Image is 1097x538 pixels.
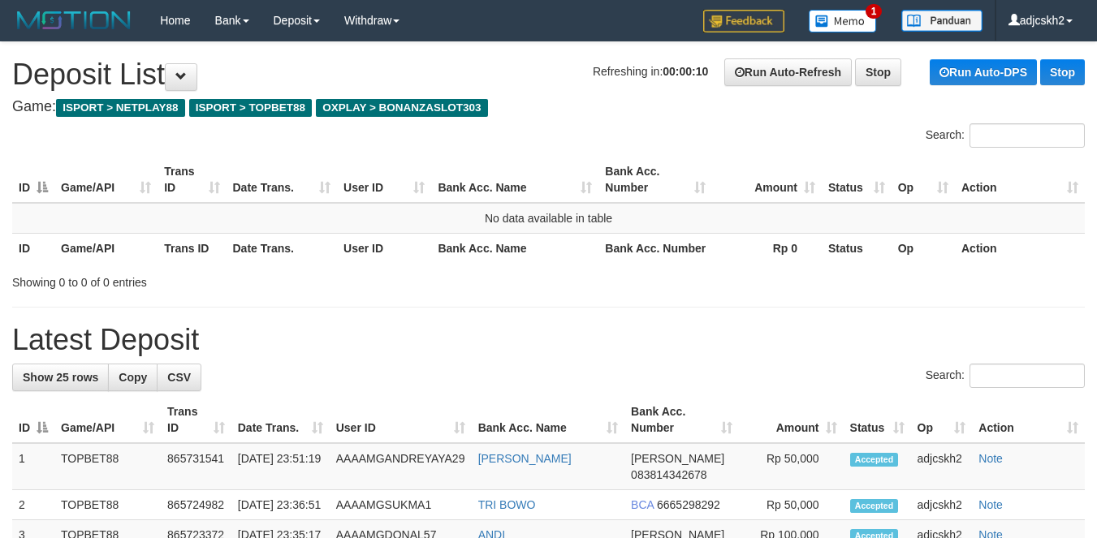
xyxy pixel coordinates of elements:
input: Search: [970,123,1085,148]
a: [PERSON_NAME] [478,452,572,465]
th: Op: activate to sort column ascending [911,397,973,443]
span: Refreshing in: [593,65,708,78]
th: Action [955,233,1085,263]
span: Accepted [850,499,899,513]
th: Date Trans. [227,233,338,263]
span: ISPORT > NETPLAY88 [56,99,185,117]
span: Copy [119,371,147,384]
label: Search: [926,123,1085,148]
img: Feedback.jpg [703,10,784,32]
a: TRI BOWO [478,498,536,511]
span: Show 25 rows [23,371,98,384]
td: Rp 50,000 [739,490,843,520]
td: 865724982 [161,490,231,520]
td: adjcskh2 [911,443,973,490]
td: AAAAMGANDREYAYA29 [330,443,472,490]
th: ID: activate to sort column descending [12,397,54,443]
td: adjcskh2 [911,490,973,520]
th: Bank Acc. Number: activate to sort column ascending [624,397,739,443]
th: Trans ID: activate to sort column ascending [158,157,226,203]
h1: Latest Deposit [12,324,1085,356]
div: Showing 0 to 0 of 0 entries [12,268,445,291]
th: Op: activate to sort column ascending [892,157,955,203]
a: Show 25 rows [12,364,109,391]
th: Rp 0 [712,233,822,263]
th: Bank Acc. Name: activate to sort column ascending [431,157,598,203]
th: ID: activate to sort column descending [12,157,54,203]
th: Status [822,233,892,263]
th: Bank Acc. Number [598,233,712,263]
th: User ID [337,233,431,263]
th: Date Trans.: activate to sort column ascending [231,397,330,443]
th: Status: activate to sort column ascending [822,157,892,203]
span: Accepted [850,453,899,467]
span: 1 [866,4,883,19]
span: OXPLAY > BONANZASLOT303 [316,99,488,117]
strong: 00:00:10 [663,65,708,78]
span: BCA [631,498,654,511]
th: User ID: activate to sort column ascending [337,157,431,203]
h1: Deposit List [12,58,1085,91]
td: [DATE] 23:36:51 [231,490,330,520]
span: CSV [167,371,191,384]
a: Run Auto-Refresh [724,58,852,86]
td: 865731541 [161,443,231,490]
input: Search: [970,364,1085,388]
th: Date Trans.: activate to sort column ascending [227,157,338,203]
img: Button%20Memo.svg [809,10,877,32]
th: Bank Acc. Number: activate to sort column ascending [598,157,712,203]
td: [DATE] 23:51:19 [231,443,330,490]
img: panduan.png [901,10,983,32]
span: [PERSON_NAME] [631,452,724,465]
a: CSV [157,364,201,391]
td: 1 [12,443,54,490]
span: ISPORT > TOPBET88 [189,99,312,117]
a: Run Auto-DPS [930,59,1037,85]
a: Stop [855,58,901,86]
img: MOTION_logo.png [12,8,136,32]
td: AAAAMGSUKMA1 [330,490,472,520]
th: Amount: activate to sort column ascending [739,397,843,443]
a: Stop [1040,59,1085,85]
a: Note [978,498,1003,511]
td: TOPBET88 [54,490,161,520]
td: Rp 50,000 [739,443,843,490]
span: Copy 6665298292 to clipboard [657,498,720,511]
span: Copy 083814342678 to clipboard [631,468,706,481]
th: Status: activate to sort column ascending [844,397,911,443]
th: Game/API: activate to sort column ascending [54,157,158,203]
td: 2 [12,490,54,520]
h4: Game: [12,99,1085,115]
label: Search: [926,364,1085,388]
th: Action: activate to sort column ascending [972,397,1085,443]
th: User ID: activate to sort column ascending [330,397,472,443]
th: Trans ID: activate to sort column ascending [161,397,231,443]
th: Bank Acc. Name: activate to sort column ascending [472,397,624,443]
th: Action: activate to sort column ascending [955,157,1085,203]
th: Op [892,233,955,263]
td: TOPBET88 [54,443,161,490]
th: Game/API [54,233,158,263]
th: Game/API: activate to sort column ascending [54,397,161,443]
th: Amount: activate to sort column ascending [712,157,822,203]
th: Trans ID [158,233,226,263]
a: Copy [108,364,158,391]
td: No data available in table [12,203,1085,234]
a: Note [978,452,1003,465]
th: ID [12,233,54,263]
th: Bank Acc. Name [431,233,598,263]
